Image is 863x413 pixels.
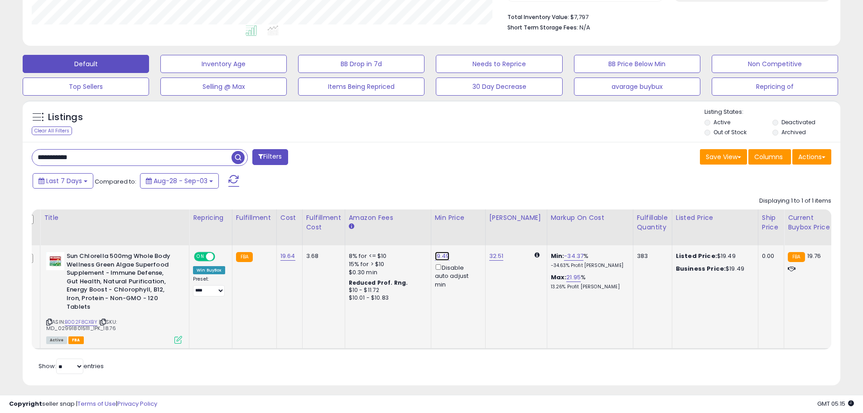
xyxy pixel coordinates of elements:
[280,213,299,223] div: Cost
[781,128,806,136] label: Archived
[714,128,747,136] label: Out of Stock
[349,287,424,294] div: $10 - $11.72
[788,252,805,262] small: FBA
[46,336,67,344] span: All listings currently available for purchase on Amazon
[507,13,569,21] b: Total Inventory Value:
[676,265,751,273] div: $19.49
[551,252,564,260] b: Min:
[214,253,228,261] span: OFF
[252,149,288,165] button: Filters
[193,276,225,296] div: Preset:
[65,318,97,326] a: B002F8CXBY
[436,55,562,73] button: Needs to Reprice
[46,176,82,185] span: Last 7 Days
[349,223,354,231] small: Amazon Fees.
[349,252,424,260] div: 8% for <= $10
[140,173,219,189] button: Aug-28 - Sep-03
[551,213,629,223] div: Markup on Cost
[712,78,838,96] button: Repricing of
[435,262,478,289] div: Disable auto adjust min
[489,213,543,223] div: [PERSON_NAME]
[306,213,341,232] div: Fulfillment Cost
[436,78,562,96] button: 30 Day Decrease
[792,149,831,165] button: Actions
[551,273,626,290] div: %
[117,399,157,408] a: Privacy Policy
[564,252,583,261] a: -34.37
[193,266,225,274] div: Win BuyBox
[788,213,834,232] div: Current Buybox Price
[46,252,182,343] div: ASIN:
[579,23,590,32] span: N/A
[507,11,824,22] li: $7,797
[714,118,730,126] label: Active
[574,78,700,96] button: avarage buybux
[160,55,287,73] button: Inventory Age
[23,78,149,96] button: Top Sellers
[77,399,116,408] a: Terms of Use
[33,173,93,189] button: Last 7 Days
[781,118,815,126] label: Deactivated
[676,252,751,260] div: $19.49
[48,111,83,124] h5: Listings
[9,399,42,408] strong: Copyright
[762,213,780,232] div: Ship Price
[547,209,633,245] th: The percentage added to the cost of goods (COGS) that forms the calculator for Min & Max prices.
[551,273,567,282] b: Max:
[637,213,668,232] div: Fulfillable Quantity
[676,252,717,260] b: Listed Price:
[748,149,791,165] button: Columns
[195,253,206,261] span: ON
[67,252,177,313] b: Sun Chlorella 500mg Whole Body Wellness Green Algae Superfood Supplement - Immune Defense, Gut He...
[95,177,136,186] span: Compared to:
[676,264,726,273] b: Business Price:
[759,197,831,205] div: Displaying 1 to 1 of 1 items
[817,399,854,408] span: 2025-09-11 05:15 GMT
[551,284,626,290] p: 13.26% Profit [PERSON_NAME]
[507,24,578,31] b: Short Term Storage Fees:
[298,55,424,73] button: BB Drop in 7d
[46,318,117,332] span: | SKU: MD_029918015111_1PK_18.76
[280,252,295,261] a: 19.64
[154,176,207,185] span: Aug-28 - Sep-03
[306,252,338,260] div: 3.68
[807,252,821,260] span: 19.76
[236,213,273,223] div: Fulfillment
[160,78,287,96] button: Selling @ Max
[574,55,700,73] button: BB Price Below Min
[193,213,228,223] div: Repricing
[349,279,408,287] b: Reduced Prof. Rng.
[349,268,424,277] div: $0.30 min
[32,126,72,135] div: Clear All Filters
[637,252,665,260] div: 383
[68,336,84,344] span: FBA
[39,362,104,370] span: Show: entries
[349,213,427,223] div: Amazon Fees
[44,213,185,223] div: Title
[298,78,424,96] button: Items Being Repriced
[566,273,581,282] a: 21.95
[551,262,626,269] p: -34.63% Profit [PERSON_NAME]
[700,149,747,165] button: Save View
[762,252,777,260] div: 0.00
[704,108,840,117] p: Listing States:
[349,260,424,268] div: 15% for > $10
[489,252,504,261] a: 32.51
[349,294,424,302] div: $10.01 - $10.83
[46,252,64,270] img: 41pmYJ6pPdL._SL40_.jpg
[435,252,450,261] a: 19.49
[676,213,754,223] div: Listed Price
[435,213,482,223] div: Min Price
[712,55,838,73] button: Non Competitive
[754,152,783,161] span: Columns
[23,55,149,73] button: Default
[9,400,157,408] div: seller snap | |
[236,252,253,262] small: FBA
[551,252,626,269] div: %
